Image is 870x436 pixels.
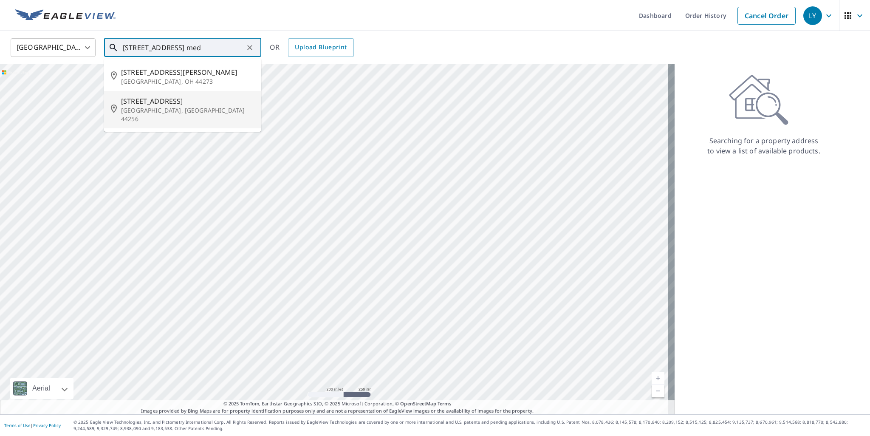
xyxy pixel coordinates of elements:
[4,423,61,428] p: |
[30,378,53,399] div: Aerial
[737,7,796,25] a: Cancel Order
[288,38,353,57] a: Upload Blueprint
[707,136,821,156] p: Searching for a property address to view a list of available products.
[73,419,866,432] p: © 2025 Eagle View Technologies, Inc. and Pictometry International Corp. All Rights Reserved. Repo...
[223,400,452,408] span: © 2025 TomTom, Earthstar Geographics SIO, © 2025 Microsoft Corporation, ©
[803,6,822,25] div: LY
[438,400,452,407] a: Terms
[10,378,73,399] div: Aerial
[4,422,31,428] a: Terms of Use
[121,67,254,77] span: [STREET_ADDRESS][PERSON_NAME]
[121,106,254,123] p: [GEOGRAPHIC_DATA], [GEOGRAPHIC_DATA] 44256
[652,385,664,397] a: Current Level 5, Zoom Out
[270,38,354,57] div: OR
[244,42,256,54] button: Clear
[15,9,116,22] img: EV Logo
[33,422,61,428] a: Privacy Policy
[121,77,254,86] p: [GEOGRAPHIC_DATA], OH 44273
[121,96,254,106] span: [STREET_ADDRESS]
[11,36,96,59] div: [GEOGRAPHIC_DATA]
[295,42,347,53] span: Upload Blueprint
[123,36,244,59] input: Search by address or latitude-longitude
[400,400,436,407] a: OpenStreetMap
[652,372,664,385] a: Current Level 5, Zoom In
